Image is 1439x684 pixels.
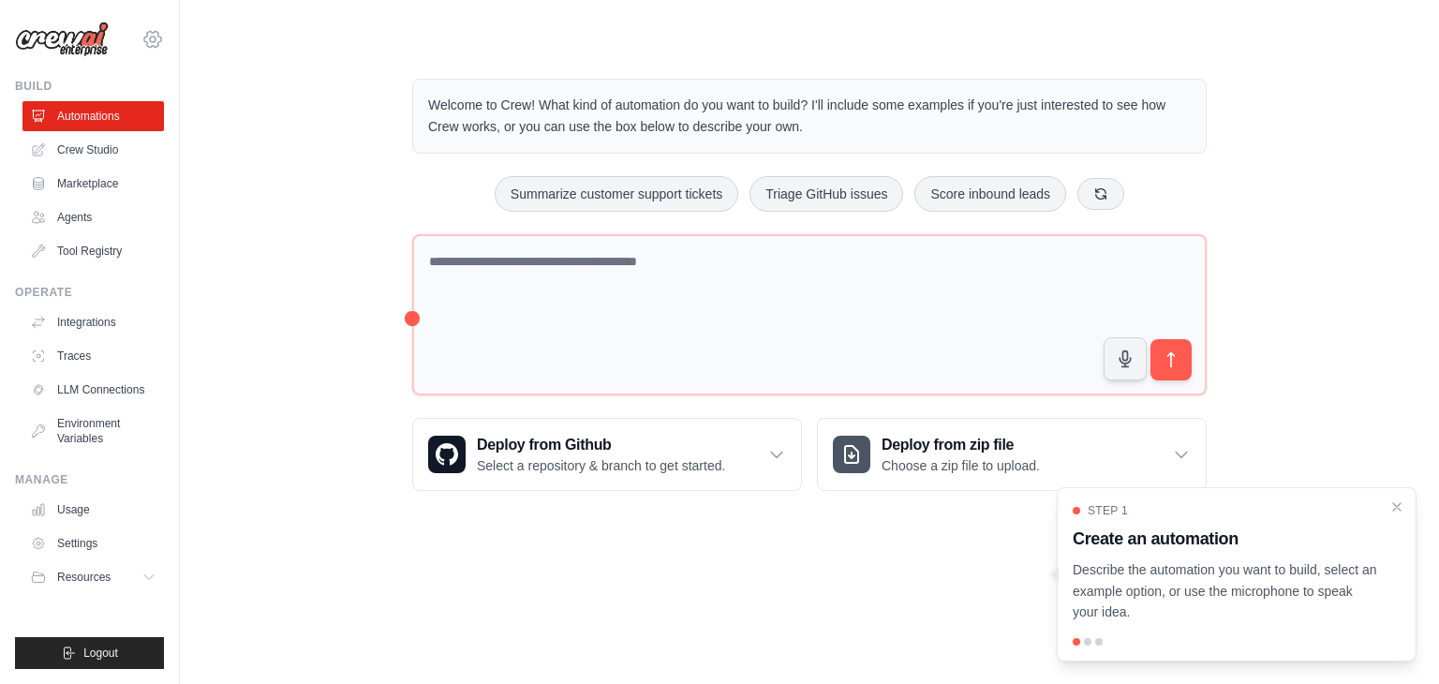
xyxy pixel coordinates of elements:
a: Usage [22,495,164,525]
button: Close walkthrough [1389,499,1404,514]
h3: Deploy from zip file [882,434,1040,456]
span: Step 1 [1088,503,1128,518]
a: Environment Variables [22,409,164,454]
a: Crew Studio [22,135,164,165]
h3: Create an automation [1073,526,1378,552]
img: Logo [15,22,109,57]
span: Resources [57,570,111,585]
p: Describe the automation you want to build, select an example option, or use the microphone to spe... [1073,559,1378,623]
button: Summarize customer support tickets [495,176,738,212]
iframe: Chat Widget [1345,594,1439,684]
a: Marketplace [22,169,164,199]
a: Traces [22,341,164,371]
span: Logout [83,646,118,661]
button: Score inbound leads [914,176,1066,212]
div: Manage [15,472,164,487]
div: Build [15,79,164,94]
a: Tool Registry [22,236,164,266]
p: Select a repository & branch to get started. [477,456,725,475]
button: Logout [15,637,164,669]
h3: Deploy from Github [477,434,725,456]
button: Resources [22,562,164,592]
a: Settings [22,528,164,558]
a: Automations [22,101,164,131]
a: Integrations [22,307,164,337]
p: Welcome to Crew! What kind of automation do you want to build? I'll include some examples if you'... [428,95,1191,138]
a: LLM Connections [22,375,164,405]
div: Operate [15,285,164,300]
button: Triage GitHub issues [749,176,903,212]
p: Choose a zip file to upload. [882,456,1040,475]
a: Agents [22,202,164,232]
